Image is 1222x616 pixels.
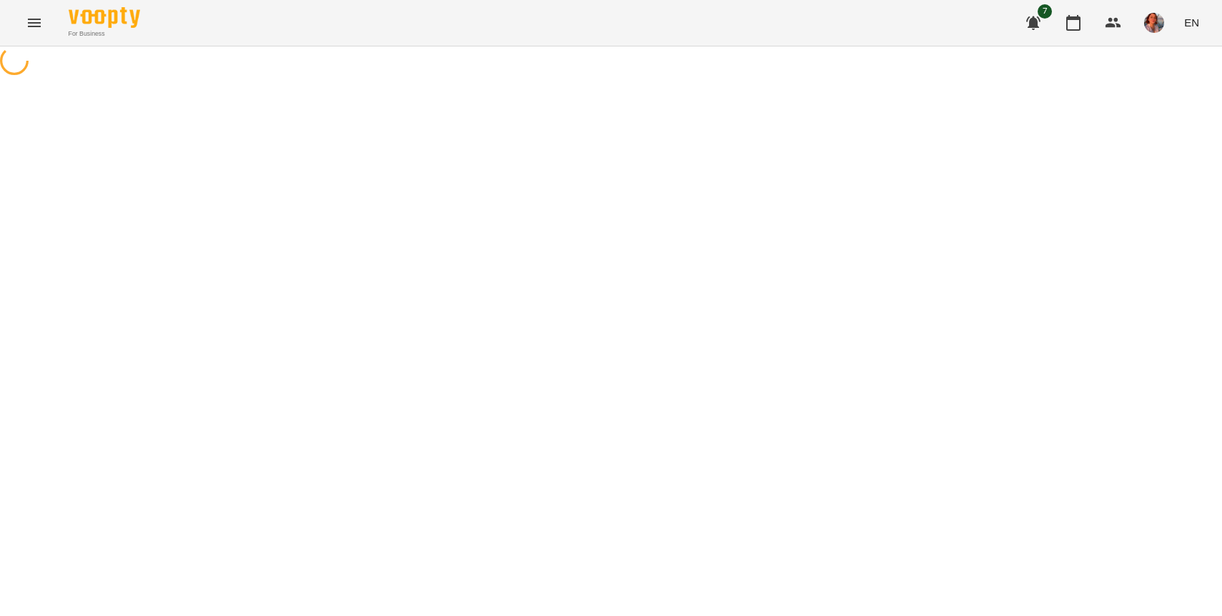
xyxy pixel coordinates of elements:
button: Menu [17,6,51,40]
span: EN [1184,15,1199,30]
span: 7 [1038,4,1052,19]
span: For Business [69,29,140,39]
button: EN [1178,9,1205,36]
img: Voopty Logo [69,7,140,28]
img: 1ca8188f67ff8bc7625fcfef7f64a17b.jpeg [1144,13,1164,33]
